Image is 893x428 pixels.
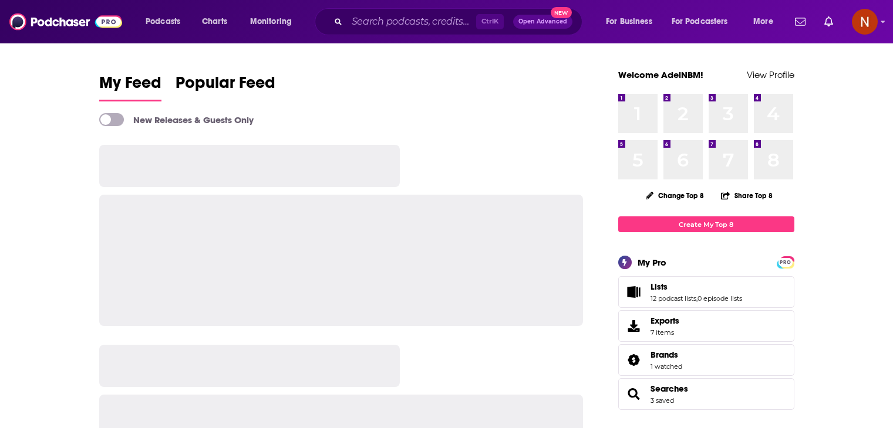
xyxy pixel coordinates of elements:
[606,13,652,30] span: For Business
[622,318,646,334] span: Exports
[326,8,594,35] div: Search podcasts, credits, & more...
[651,362,682,371] a: 1 watched
[638,257,666,268] div: My Pro
[697,294,742,303] a: 0 episode lists
[664,12,745,31] button: open menu
[820,12,838,32] a: Show notifications dropdown
[618,216,794,232] a: Create My Top 8
[753,13,773,30] span: More
[137,12,196,31] button: open menu
[618,344,794,376] span: Brands
[651,396,674,405] a: 3 saved
[790,12,810,32] a: Show notifications dropdown
[476,14,504,29] span: Ctrl K
[779,257,793,266] a: PRO
[651,349,678,360] span: Brands
[696,294,697,303] span: ,
[551,7,572,18] span: New
[720,184,773,207] button: Share Top 8
[146,13,180,30] span: Podcasts
[622,352,646,368] a: Brands
[194,12,234,31] a: Charts
[518,19,567,25] span: Open Advanced
[250,13,292,30] span: Monitoring
[651,328,679,337] span: 7 items
[852,9,878,35] span: Logged in as AdelNBM
[747,69,794,80] a: View Profile
[99,113,254,126] a: New Releases & Guests Only
[99,73,161,100] span: My Feed
[672,13,728,30] span: For Podcasters
[99,73,161,101] a: My Feed
[202,13,227,30] span: Charts
[852,9,878,35] img: User Profile
[651,383,688,394] a: Searches
[622,386,646,402] a: Searches
[9,11,122,33] img: Podchaser - Follow, Share and Rate Podcasts
[176,73,275,100] span: Popular Feed
[651,315,679,326] span: Exports
[745,12,788,31] button: open menu
[618,378,794,410] span: Searches
[618,310,794,342] a: Exports
[852,9,878,35] button: Show profile menu
[651,281,742,292] a: Lists
[598,12,667,31] button: open menu
[639,188,712,203] button: Change Top 8
[618,69,703,80] a: Welcome AdelNBM!
[651,349,682,360] a: Brands
[618,276,794,308] span: Lists
[242,12,307,31] button: open menu
[622,284,646,300] a: Lists
[513,15,572,29] button: Open AdvancedNew
[779,258,793,267] span: PRO
[651,294,696,303] a: 12 podcast lists
[651,281,668,292] span: Lists
[176,73,275,101] a: Popular Feed
[347,12,476,31] input: Search podcasts, credits, & more...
